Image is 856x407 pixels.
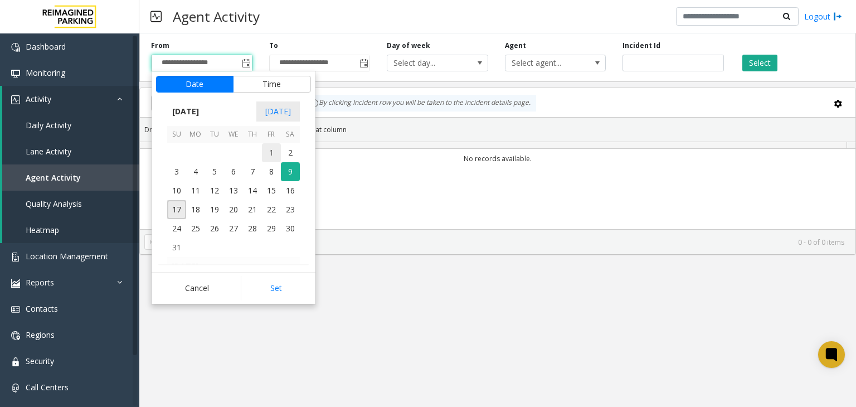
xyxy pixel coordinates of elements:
span: [DATE] [167,103,204,120]
span: 20 [224,200,243,219]
span: Agent Activity [26,172,81,183]
img: 'icon' [11,43,20,52]
span: Daily Activity [26,120,71,130]
span: 3 [167,162,186,181]
span: 1 [262,143,281,162]
img: 'icon' [11,331,20,340]
td: Thursday, August 7, 2025 [243,162,262,181]
span: 14 [243,181,262,200]
label: Agent [505,41,526,51]
td: Monday, August 11, 2025 [186,181,205,200]
span: 29 [262,219,281,238]
span: 6 [224,162,243,181]
span: Dashboard [26,41,66,52]
span: 13 [224,181,243,200]
td: Saturday, August 30, 2025 [281,219,300,238]
img: logout [833,11,842,22]
span: [DATE] [256,101,300,122]
span: Quality Analysis [26,198,82,209]
span: 7 [243,162,262,181]
td: Friday, August 1, 2025 [262,143,281,162]
a: Activity [2,86,139,112]
span: Select agent... [505,55,586,71]
img: 'icon' [11,95,20,104]
span: Security [26,356,54,366]
span: 17 [167,200,186,219]
th: Mo [186,126,205,143]
td: Thursday, August 14, 2025 [243,181,262,200]
span: Contacts [26,303,58,314]
span: Heatmap [26,225,59,235]
td: No records available. [140,149,855,168]
td: Tuesday, August 26, 2025 [205,219,224,238]
button: Time tab [233,76,311,93]
td: Thursday, August 21, 2025 [243,200,262,219]
span: 31 [167,238,186,257]
a: Agent Activity [2,164,139,191]
span: 9 [281,162,300,181]
td: Wednesday, August 6, 2025 [224,162,243,181]
div: Drag a column header and drop it here to group by that column [140,120,855,139]
label: Day of week [387,41,430,51]
td: Sunday, August 10, 2025 [167,181,186,200]
th: We [224,126,243,143]
span: Location Management [26,251,108,261]
span: 10 [167,181,186,200]
a: Quality Analysis [2,191,139,217]
span: 28 [243,219,262,238]
span: 5 [205,162,224,181]
span: 12 [205,181,224,200]
td: Tuesday, August 5, 2025 [205,162,224,181]
th: Su [167,126,186,143]
div: By clicking Incident row you will be taken to the incident details page. [304,95,536,112]
td: Saturday, August 16, 2025 [281,181,300,200]
div: Data table [140,142,855,229]
td: Sunday, August 31, 2025 [167,238,186,257]
span: 22 [262,200,281,219]
th: [DATE] [167,257,300,276]
span: 2 [281,143,300,162]
td: Tuesday, August 19, 2025 [205,200,224,219]
img: 'icon' [11,305,20,314]
button: Set [241,276,311,301]
span: Reports [26,277,54,288]
button: Select [742,55,777,71]
td: Wednesday, August 13, 2025 [224,181,243,200]
td: Sunday, August 17, 2025 [167,200,186,219]
label: Incident Id [622,41,660,51]
img: pageIcon [150,3,162,30]
th: Fr [262,126,281,143]
td: Saturday, August 2, 2025 [281,143,300,162]
th: Th [243,126,262,143]
span: 4 [186,162,205,181]
td: Friday, August 8, 2025 [262,162,281,181]
td: Friday, August 15, 2025 [262,181,281,200]
span: 26 [205,219,224,238]
td: Tuesday, August 12, 2025 [205,181,224,200]
td: Saturday, August 9, 2025 [281,162,300,181]
span: 19 [205,200,224,219]
img: 'icon' [11,384,20,393]
td: Wednesday, August 20, 2025 [224,200,243,219]
span: 25 [186,219,205,238]
label: From [151,41,169,51]
a: Heatmap [2,217,139,243]
span: Call Centers [26,382,69,393]
td: Monday, August 25, 2025 [186,219,205,238]
td: Monday, August 18, 2025 [186,200,205,219]
span: 18 [186,200,205,219]
td: Thursday, August 28, 2025 [243,219,262,238]
button: Date tab [156,76,234,93]
span: Monitoring [26,67,65,78]
span: 8 [262,162,281,181]
th: Sa [281,126,300,143]
kendo-pager-info: 0 - 0 of 0 items [211,238,844,247]
td: Sunday, August 3, 2025 [167,162,186,181]
span: 24 [167,219,186,238]
button: Cancel [156,276,238,301]
span: 16 [281,181,300,200]
span: 30 [281,219,300,238]
td: Saturday, August 23, 2025 [281,200,300,219]
span: NO DATA FOUND [505,55,606,71]
span: Lane Activity [26,146,71,157]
